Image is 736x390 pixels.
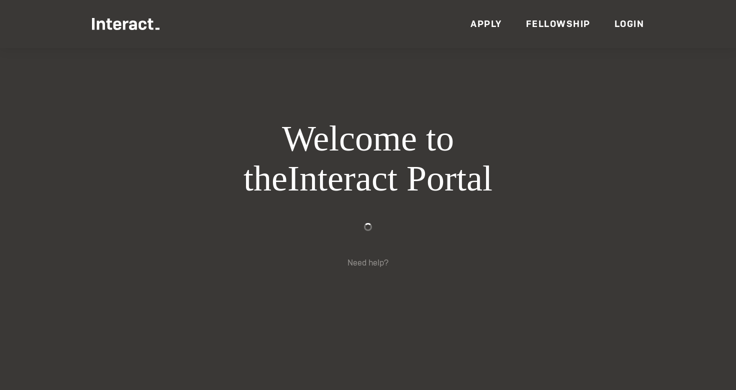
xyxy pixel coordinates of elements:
[526,18,590,29] a: Fellowship
[470,18,502,29] a: Apply
[92,18,159,30] img: Interact Logo
[176,119,560,199] h1: Welcome to the
[614,18,644,29] a: Login
[287,158,492,198] span: Interact Portal
[347,257,388,268] a: Need help?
